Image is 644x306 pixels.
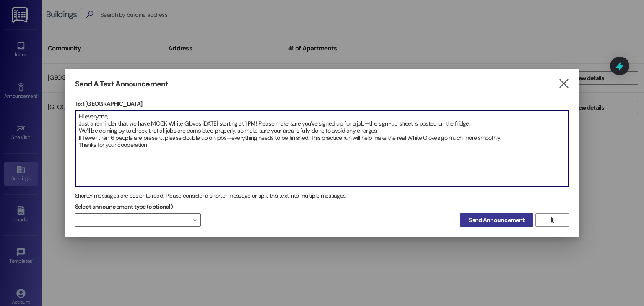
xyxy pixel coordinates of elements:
div: Hi everyone, Just a reminder that we have MOCK White Gloves [DATE] starting at 1 PM! Please make ... [75,110,569,187]
label: Select announcement type (optional) [75,200,173,213]
span: Send Announcement [469,216,525,225]
button: Send Announcement [460,213,533,227]
textarea: Hi everyone, Just a reminder that we have MOCK White Gloves [DATE] starting at 1 PM! Please make ... [75,110,569,187]
h3: Send A Text Announcement [75,79,168,89]
i:  [558,79,569,88]
div: Shorter messages are easier to read. Please consider a shorter message or split this text into mu... [75,191,569,200]
p: To: 1 [GEOGRAPHIC_DATA] [75,99,569,108]
i:  [549,217,556,223]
